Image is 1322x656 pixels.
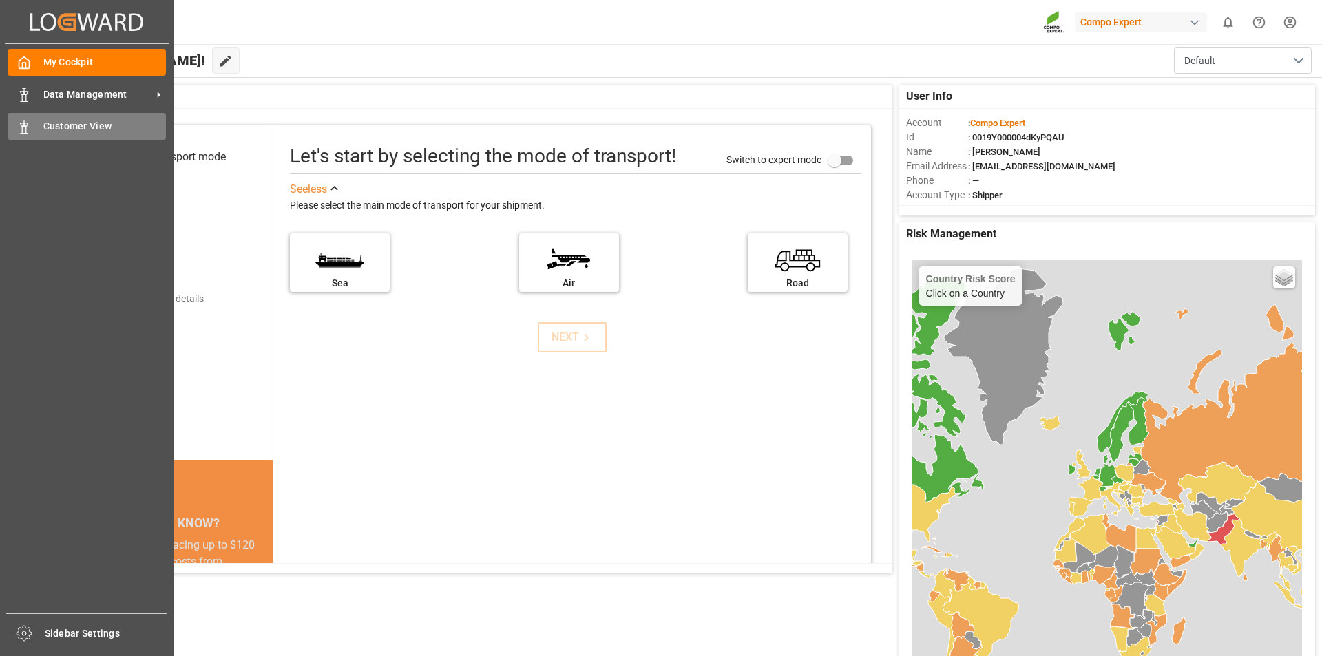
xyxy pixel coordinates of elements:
button: next slide / item [254,537,273,636]
div: DID YOU KNOW? [74,508,273,537]
span: : [EMAIL_ADDRESS][DOMAIN_NAME] [968,161,1115,171]
div: Road [755,276,841,290]
div: Sea [297,276,383,290]
div: Click on a Country [926,273,1016,299]
span: User Info [906,88,952,105]
span: My Cockpit [43,55,167,70]
span: : — [968,176,979,186]
span: Hello [PERSON_NAME]! [57,47,205,74]
span: Risk Management [906,226,996,242]
span: : [PERSON_NAME] [968,147,1040,157]
span: Switch to expert mode [726,154,821,165]
div: Compo Expert [1075,12,1207,32]
span: : Shipper [968,190,1003,200]
span: Customer View [43,119,167,134]
span: : [968,118,1025,128]
div: Let's start by selecting the mode of transport! [290,142,676,171]
span: : 0019Y000004dKyPQAU [968,132,1064,142]
button: show 0 new notifications [1213,7,1244,38]
span: Phone [906,173,968,188]
div: Companies are facing up to $120 billion in costs from environmental risks in their supply chains ... [91,537,257,620]
button: Help Center [1244,7,1274,38]
span: Email Address [906,159,968,173]
h4: Country Risk Score [926,273,1016,284]
a: Layers [1273,266,1295,288]
button: open menu [1174,47,1312,74]
div: NEXT [552,329,594,346]
span: Default [1184,54,1215,68]
span: Name [906,145,968,159]
button: Compo Expert [1075,9,1213,35]
span: Compo Expert [970,118,1025,128]
span: Id [906,130,968,145]
button: NEXT [538,322,607,352]
span: Account Type [906,188,968,202]
span: Sidebar Settings [45,626,168,641]
img: Screenshot%202023-09-29%20at%2010.02.21.png_1712312052.png [1043,10,1065,34]
div: See less [290,181,327,198]
a: My Cockpit [8,49,166,76]
div: Air [526,276,612,290]
div: Please select the main mode of transport for your shipment. [290,198,861,214]
span: Data Management [43,87,152,102]
span: Account [906,116,968,130]
a: Customer View [8,113,166,140]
